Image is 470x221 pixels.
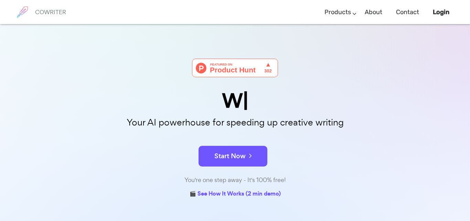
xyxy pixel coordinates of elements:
[365,2,382,22] a: About
[433,8,449,16] b: Login
[396,2,419,22] a: Contact
[192,59,278,77] img: Cowriter - Your AI buddy for speeding up creative writing | Product Hunt
[190,189,281,200] a: 🎬 See How It Works (2 min demo)
[63,115,407,130] p: Your AI powerhouse for speeding up creative writing
[433,2,449,22] a: Login
[63,175,407,185] div: You're one step away - It's 100% free!
[199,146,267,167] button: Start Now
[63,91,407,111] div: W
[35,9,66,15] h6: COWRITER
[14,3,31,21] img: brand logo
[324,2,351,22] a: Products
